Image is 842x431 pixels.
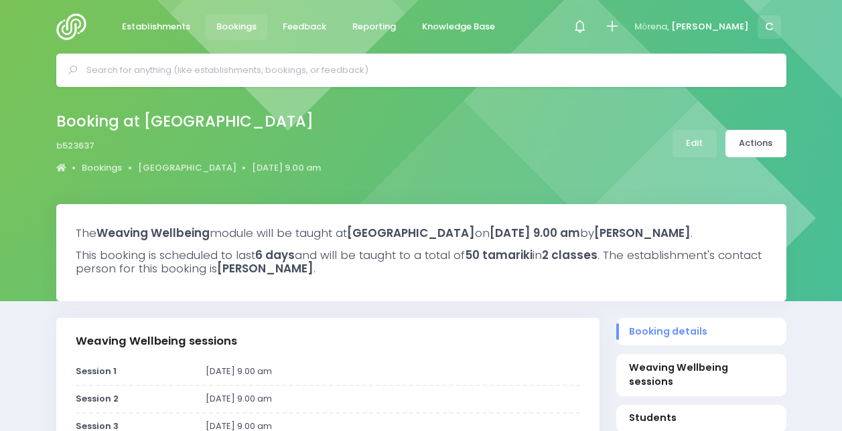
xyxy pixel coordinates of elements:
strong: Weaving Wellbeing [96,225,210,241]
strong: [PERSON_NAME] [217,260,313,276]
a: Booking details [616,318,786,345]
a: Weaving Wellbeing sessions [616,354,786,396]
img: Logo [56,13,94,40]
span: [PERSON_NAME] [671,20,749,33]
span: Reporting [352,20,396,33]
div: [DATE] 9.00 am [198,392,588,406]
a: Knowledge Base [411,14,506,40]
a: Edit [673,130,717,157]
a: Establishments [111,14,202,40]
span: C [758,15,781,39]
a: Actions [725,130,786,157]
span: Students [629,411,773,425]
span: Knowledge Base [422,20,495,33]
a: [DATE] 9.00 am [252,161,321,175]
span: b523637 [56,139,94,153]
div: [DATE] 9.00 am [198,365,588,378]
span: Mōrena, [634,20,669,33]
a: Feedback [272,14,338,40]
strong: [GEOGRAPHIC_DATA] [347,225,475,241]
strong: 2 classes [542,247,598,263]
strong: 6 days [255,247,295,263]
input: Search for anything (like establishments, bookings, or feedback) [86,60,768,80]
span: Bookings [216,20,257,33]
span: Establishments [122,20,190,33]
strong: Session 1 [76,365,117,377]
h2: Booking at [GEOGRAPHIC_DATA] [56,112,313,131]
h3: The module will be taught at on by . [76,226,767,240]
a: Bookings [206,14,268,40]
span: Weaving Wellbeing sessions [629,361,773,390]
a: [GEOGRAPHIC_DATA] [138,161,236,175]
h3: Weaving Wellbeing sessions [76,335,237,348]
span: Feedback [283,20,326,33]
strong: [PERSON_NAME] [594,225,691,241]
span: Booking details [629,325,773,339]
strong: 50 tamariki [465,247,533,263]
strong: Session 2 [76,392,119,405]
h3: This booking is scheduled to last and will be taught to a total of in . The establishment's conta... [76,248,767,276]
a: Reporting [342,14,407,40]
strong: [DATE] 9.00 am [490,225,580,241]
a: Bookings [82,161,122,175]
